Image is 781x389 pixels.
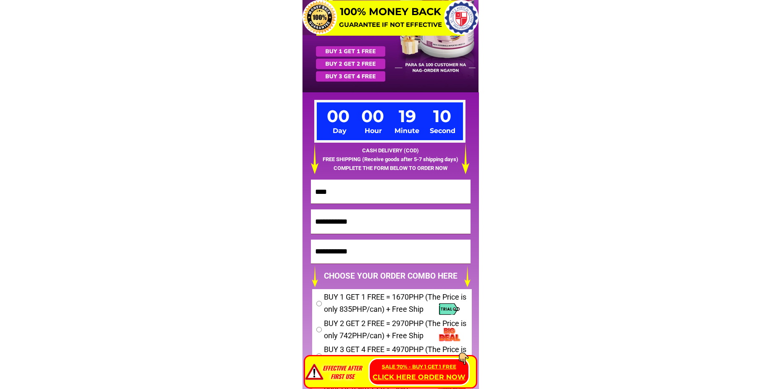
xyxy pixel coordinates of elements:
[337,20,444,30] h3: GUARANTEE IF NOT EFFECTIVE
[324,344,468,368] span: BUY 3 GET 4 FREE = 4970PHP (The Price is only 710PHP/can) + Free Ship
[337,4,444,20] h3: 100% MONEY BACK
[316,146,465,172] h3: CASH DELIVERY (COD) FREE SHIPPING (Receive goods after 5-7 shipping days) COMPLETE THE FORM BELOW...
[360,125,386,136] div: Hour
[327,125,352,136] div: Day
[324,291,468,316] span: BUY 1 GET 1 FREE = 1670PHP (The Price is only 835PHP/can) + Free Ship
[324,318,468,342] span: BUY 2 GET 2 FREE = 2970PHP (The Price is only 742PHP/can) + Free Ship
[428,125,457,136] div: Second
[317,270,465,282] h3: CHOOSE YOUR ORDER COMBO HERE
[382,363,456,370] span: SALE 70% - BUY 1 GET 1 FREE
[394,125,419,136] div: Minute
[320,364,365,380] div: EFFECTIVE AFTER FIRST USE
[370,359,468,384] p: CLICK HERE ORDER NOW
